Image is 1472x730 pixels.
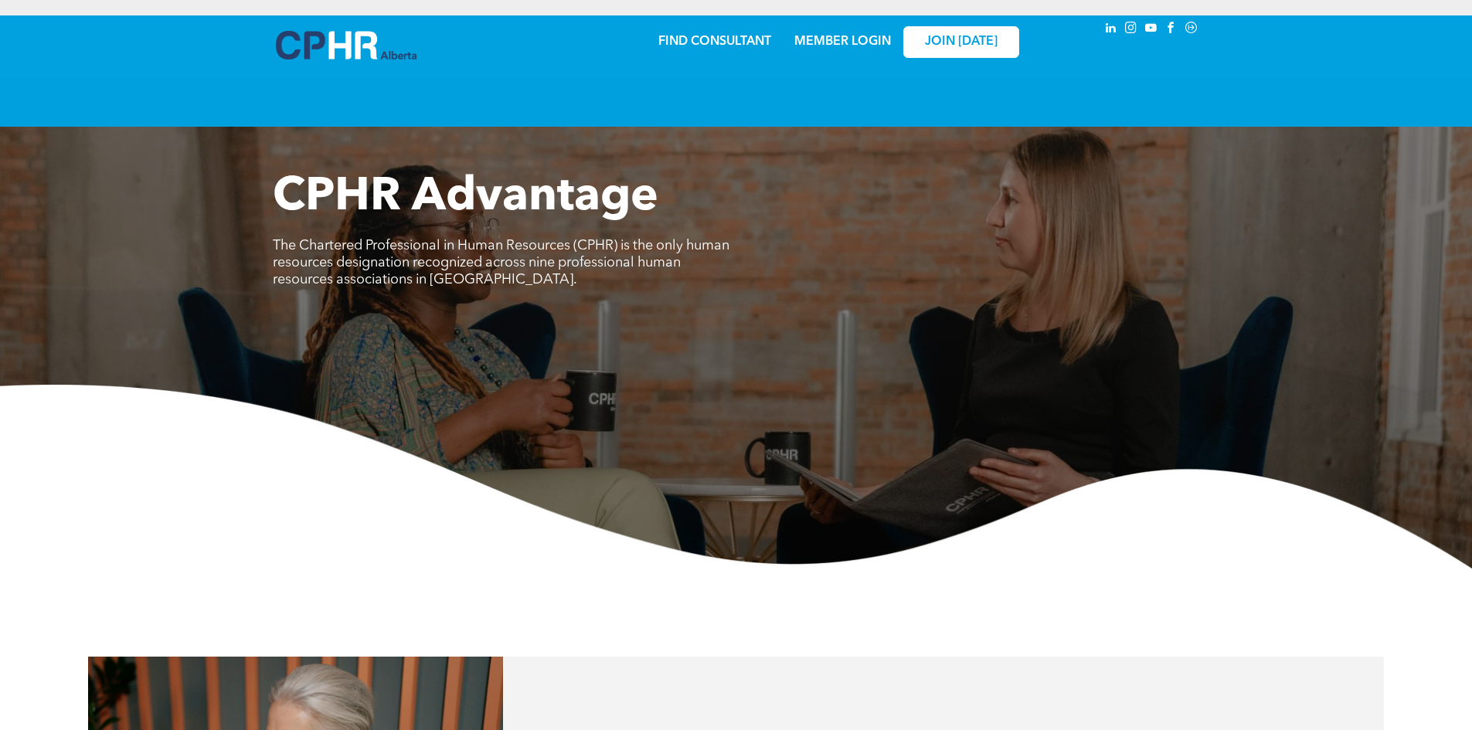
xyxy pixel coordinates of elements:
[903,26,1019,58] a: JOIN [DATE]
[1163,19,1180,40] a: facebook
[1123,19,1140,40] a: instagram
[276,31,416,59] img: A blue and white logo for cp alberta
[1183,19,1200,40] a: Social network
[273,239,729,287] span: The Chartered Professional in Human Resources (CPHR) is the only human resources designation reco...
[1143,19,1160,40] a: youtube
[794,36,891,48] a: MEMBER LOGIN
[658,36,771,48] a: FIND CONSULTANT
[925,35,998,49] span: JOIN [DATE]
[273,175,658,221] span: CPHR Advantage
[1103,19,1120,40] a: linkedin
